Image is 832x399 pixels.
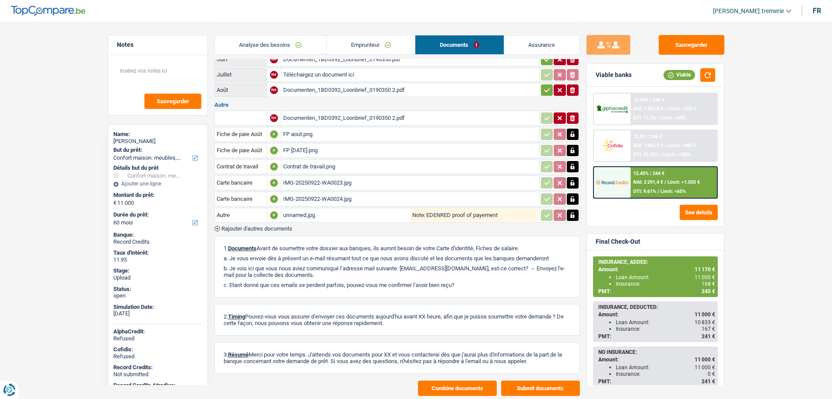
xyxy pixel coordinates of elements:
div: Banque: [113,231,202,238]
button: Combine documents [418,381,497,396]
div: PMT: [598,378,715,385]
label: Durée du prêt: [113,211,200,218]
span: Limit: >1.033 € [667,179,700,185]
div: open [113,292,202,299]
button: Rajouter d'autres documents [214,226,292,231]
div: IMG-20250922-WA0024.jpg [283,192,538,206]
div: AlphaCredit: [113,328,202,335]
label: Note: [411,212,425,218]
span: € [113,199,116,206]
h5: Notes [117,41,199,49]
div: Refused [113,353,202,360]
img: AlphaCredit [596,104,628,114]
span: / [664,143,666,148]
div: INSURANCE, DEDUCTED: [598,304,715,310]
span: 11 000 € [695,357,715,363]
span: DTI: 9.61% [633,189,656,194]
span: / [664,179,666,185]
div: Juillet [217,71,265,78]
button: See details [680,205,718,220]
span: Documents [228,245,256,252]
div: FP aout.png [283,128,538,141]
span: 167 € [702,326,715,332]
div: Upload [113,274,202,281]
div: Amount: [598,357,715,363]
div: Record Credits Atradius: [113,382,202,389]
div: A [270,211,278,219]
div: A [270,163,278,171]
div: NA [270,71,278,79]
span: 11 000 € [695,364,715,371]
span: Rajouter d'autres documents [221,226,292,231]
div: Record Credits [113,238,202,245]
div: NA [270,114,278,122]
div: Insurance: [616,281,715,287]
span: [PERSON_NAME].tremerie [713,7,784,15]
span: DTI: 21.02% [633,152,659,157]
div: Août [217,87,265,93]
button: Sauvegarder [659,35,724,55]
span: 10 833 € [695,319,715,325]
span: DTI: 11.2% [633,115,656,121]
div: A [270,147,278,154]
p: a. Je vous envoie dès à présent un e-mail résumant tout ce que nous avons discuté et les doc... [224,255,571,262]
div: 11.95 [113,256,202,263]
span: Limit: <100% [663,152,691,157]
div: A [270,130,278,138]
div: [DATE] [113,310,202,317]
span: / [660,152,662,157]
div: Viable [663,70,695,80]
div: 12.45% | 244 € [633,171,664,176]
div: Not submitted [113,371,202,378]
span: NAI: 1 863,2 € [633,143,663,148]
div: 12.9% | 246 € [633,134,662,140]
div: [PERSON_NAME] [113,138,202,145]
div: Stage: [113,267,202,274]
div: Cofidis: [113,346,202,353]
p: 1. Avant de soumettre votre dossier aux banques, ils auront besoin de votre Carte d'identité, Fic... [224,245,571,252]
span: / [657,189,659,194]
button: Submit documents [501,381,580,396]
span: 11 000 € [695,311,715,318]
span: Limit: >800 € [667,143,696,148]
div: Détails but du prêt [113,164,202,171]
div: Documenten_1BD0392_Loonbrief_0190350 2.pdf [283,112,538,125]
div: PMT: [598,333,715,339]
div: Documenten_1BD0392_Loonbrief_0190350 2.pdf [283,84,538,97]
p: b. Je vois ici que vous nous aviez communiqué l’adresse mail suivante: [EMAIL_ADDRESS][DOMAIN_NA... [224,265,571,278]
div: NO INSURANCE: [598,349,715,355]
div: Ajouter une ligne [113,181,202,187]
div: Loan Amount: [616,364,715,371]
span: 0 € [708,371,715,377]
div: Simulation Date: [113,304,202,311]
a: Analyse des besoins [215,35,326,54]
img: Record Credits [596,174,628,190]
a: Emprunteur [326,35,415,54]
div: Amount: [598,266,715,273]
span: Sauvegarder [157,98,189,104]
div: Loan Amount: [616,274,715,280]
p: 3. Merci pour votre temps. J'attends vos documents pour XX et vous contacterai dès que j'aurai p... [224,351,571,364]
a: [PERSON_NAME].tremerie [706,4,791,18]
div: NA [270,86,278,94]
div: NA [270,56,278,63]
span: / [657,115,659,121]
img: Cofidis [596,137,628,154]
span: Timing [228,313,245,320]
div: IMG-20250922-WA0023.jpg [283,176,538,189]
span: Résumé [228,351,249,358]
span: 168 € [702,281,715,287]
div: Insurance: [616,326,715,332]
p: 2. Pouvez-vous vous assurer d'envoyer ces documents aujourd'hui avant XX heure, afin que je puiss... [224,313,571,326]
div: Final Check-Out [596,238,640,245]
span: 11 000 € [695,274,715,280]
h3: Autre [214,102,580,108]
span: 11 170 € [695,266,715,273]
div: Insurance: [616,371,715,377]
label: But du prêt: [113,147,200,154]
div: Juin [217,56,265,63]
button: Sauvegarder [144,94,201,109]
span: Limit: >750 € [667,106,696,112]
p: c. Etant donné que ces emails se perdent parfois, pouvez-vous me confirmer l’avoir bien reçu? [224,282,571,288]
div: Loan Amount: [616,319,715,325]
